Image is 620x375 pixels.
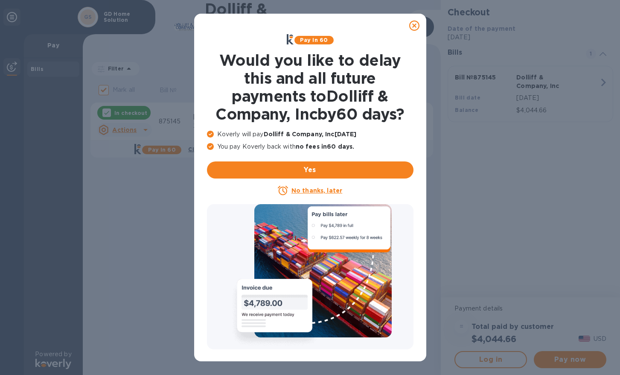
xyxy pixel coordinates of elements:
[207,130,413,139] p: Koverly will pay
[214,165,407,175] span: Yes
[264,131,357,138] b: Dolliff & Company, Inc [DATE]
[296,143,354,150] b: no fees in 60 days .
[300,37,328,43] b: Pay in 60
[291,187,342,194] u: No thanks, later
[207,142,413,151] p: You pay Koverly back with
[207,161,413,179] button: Yes
[207,51,413,123] h1: Would you like to delay this and all future payments to Dolliff & Company, Inc by 60 days ?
